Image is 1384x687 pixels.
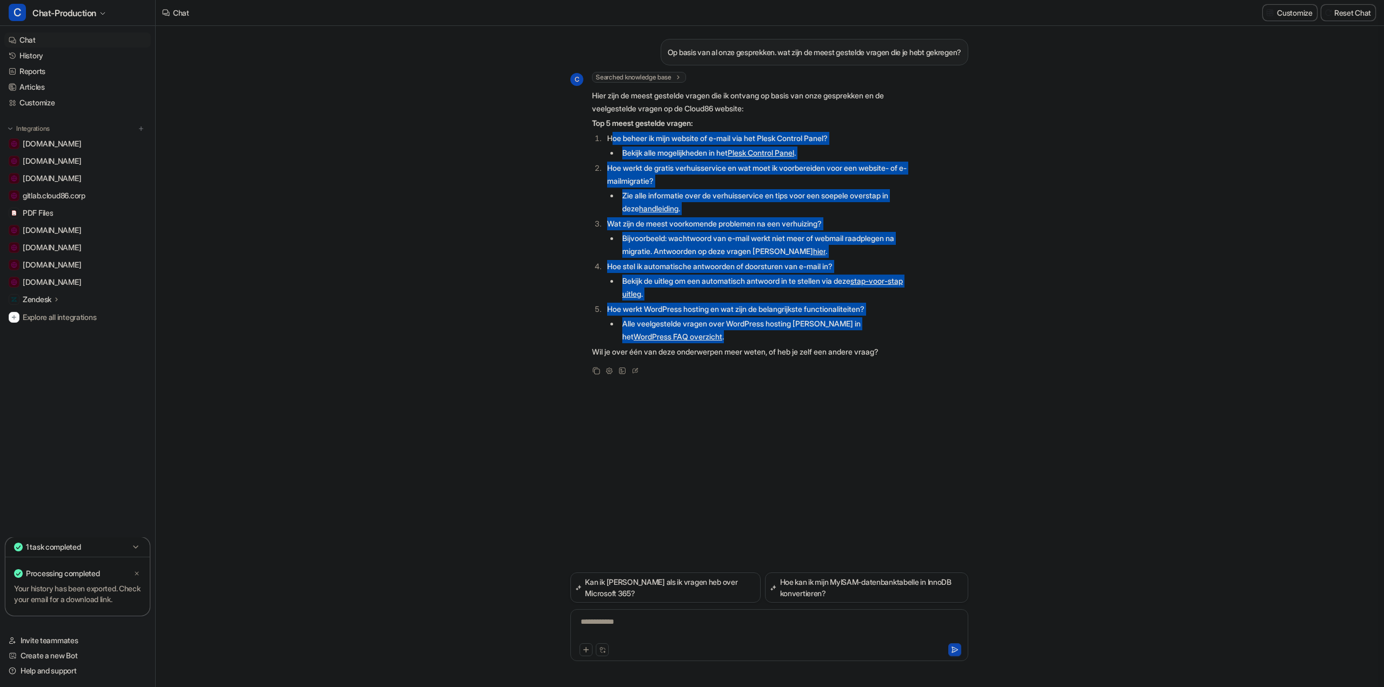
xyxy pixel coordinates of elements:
[4,257,151,272] a: www.hostinger.com[DOMAIN_NAME]
[23,242,81,253] span: [DOMAIN_NAME]
[592,118,693,128] strong: Top 5 meest gestelde vragen:
[4,64,151,79] a: Reports
[607,132,908,145] p: Hoe beheer ik mijn website of e-mail via het Plesk Control Panel?
[619,146,908,159] li: Bekijk alle mogelijkheden in het .
[619,189,908,215] li: Zie alle informatie over de verhuisservice en tips voor een soepele overstap in deze .
[4,205,151,221] a: PDF FilesPDF Files
[570,572,761,603] button: Kan ik [PERSON_NAME] als ik vragen heb over Microsoft 365?
[592,345,908,358] p: Wil je over één van deze onderwerpen meer weten, of heb je zelf een andere vraag?
[23,190,85,201] span: gitlab.cloud86.corp
[14,583,141,605] p: Your history has been exported. Check your email for a download link.
[23,259,81,270] span: [DOMAIN_NAME]
[11,244,17,251] img: www.yourhosting.nl
[11,210,17,216] img: PDF Files
[11,296,17,303] img: Zendesk
[26,542,81,552] p: 1 task completed
[4,310,151,325] a: Explore all integrations
[9,4,26,21] span: C
[6,125,14,132] img: expand menu
[607,162,908,188] p: Hoe werkt de gratis verhuisservice en wat moet ik voorbereiden voor een website- of e-mailmigratie?
[23,309,147,326] span: Explore all integrations
[23,277,81,288] span: [DOMAIN_NAME]
[570,73,583,86] span: C
[11,141,17,147] img: cloud86.io
[4,633,151,648] a: Invite teammates
[607,217,908,230] p: Wat zijn de meest voorkomende problemen na een verhuizing?
[4,223,151,238] a: check86.nl[DOMAIN_NAME]
[11,192,17,199] img: gitlab.cloud86.corp
[11,279,17,285] img: www.strato.nl
[137,125,145,132] img: menu_add.svg
[4,648,151,663] a: Create a new Bot
[1277,7,1312,18] p: Customize
[592,72,686,83] span: Searched knowledge base
[9,312,19,323] img: explore all integrations
[668,46,961,59] p: Op basis van al onze gesprekken. wat zijn de meest gestelde vragen die je hebt gekregen?
[619,275,908,301] li: Bekijk de uitleg om een automatisch antwoord in te stellen via deze .
[4,79,151,95] a: Articles
[173,7,189,18] div: Chat
[4,123,53,134] button: Integrations
[11,158,17,164] img: docs.litespeedtech.com
[4,136,151,151] a: cloud86.io[DOMAIN_NAME]
[23,294,51,305] p: Zendesk
[4,32,151,48] a: Chat
[4,48,151,63] a: History
[4,275,151,290] a: www.strato.nl[DOMAIN_NAME]
[619,317,908,343] li: Alle veelgestelde vragen over WordPress hosting [PERSON_NAME] in het .
[607,260,908,273] p: Hoe stel ik automatische antwoorden of doorsturen van e-mail in?
[23,225,81,236] span: [DOMAIN_NAME]
[765,572,968,603] button: Hoe kan ik mijn MyISAM-datenbanktabelle in InnoDB konvertieren?
[23,156,81,166] span: [DOMAIN_NAME]
[619,232,908,258] li: Bijvoorbeeld: wachtwoord van e-mail werkt niet meer of webmail raadplegen na migratie. Antwoorden...
[813,246,826,256] a: hier
[1266,9,1274,17] img: customize
[1325,9,1332,17] img: reset
[23,173,81,184] span: [DOMAIN_NAME]
[23,208,53,218] span: PDF Files
[4,663,151,678] a: Help and support
[4,171,151,186] a: support.wix.com[DOMAIN_NAME]
[23,138,81,149] span: [DOMAIN_NAME]
[32,5,96,21] span: Chat-Production
[728,148,794,157] a: Plesk Control Panel
[592,89,908,115] p: Hier zijn de meest gestelde vragen die ik ontvang op basis van onze gesprekken en de veelgestelde...
[11,175,17,182] img: support.wix.com
[26,568,99,579] p: Processing completed
[11,227,17,234] img: check86.nl
[607,303,908,316] p: Hoe werkt WordPress hosting en wat zijn de belangrijkste functionaliteiten?
[4,154,151,169] a: docs.litespeedtech.com[DOMAIN_NAME]
[639,204,678,213] a: handleiding
[4,95,151,110] a: Customize
[1321,5,1375,21] button: Reset Chat
[11,262,17,268] img: www.hostinger.com
[16,124,50,133] p: Integrations
[4,188,151,203] a: gitlab.cloud86.corpgitlab.cloud86.corp
[634,332,722,341] a: WordPress FAQ overzicht
[4,240,151,255] a: www.yourhosting.nl[DOMAIN_NAME]
[1263,5,1316,21] button: Customize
